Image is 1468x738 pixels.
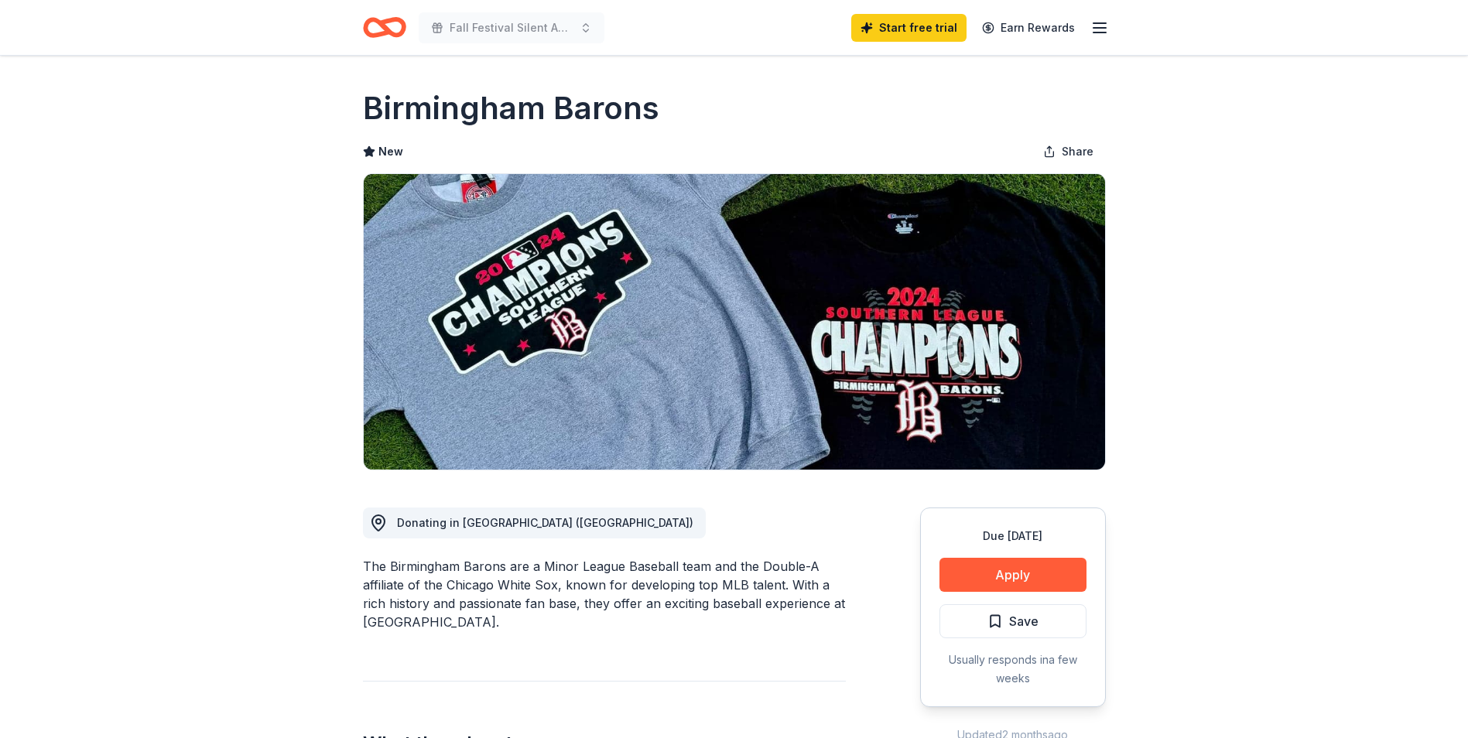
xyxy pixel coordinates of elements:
[378,142,403,161] span: New
[363,9,406,46] a: Home
[939,651,1086,688] div: Usually responds in a few weeks
[419,12,604,43] button: Fall Festival Silent Auction
[939,558,1086,592] button: Apply
[851,14,967,42] a: Start free trial
[939,527,1086,545] div: Due [DATE]
[973,14,1084,42] a: Earn Rewards
[450,19,573,37] span: Fall Festival Silent Auction
[1062,142,1093,161] span: Share
[1009,611,1039,631] span: Save
[1031,136,1106,167] button: Share
[364,174,1105,470] img: Image for Birmingham Barons
[397,516,693,529] span: Donating in [GEOGRAPHIC_DATA] ([GEOGRAPHIC_DATA])
[363,87,659,130] h1: Birmingham Barons
[939,604,1086,638] button: Save
[363,557,846,631] div: The Birmingham Barons are a Minor League Baseball team and the Double-A affiliate of the Chicago ...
